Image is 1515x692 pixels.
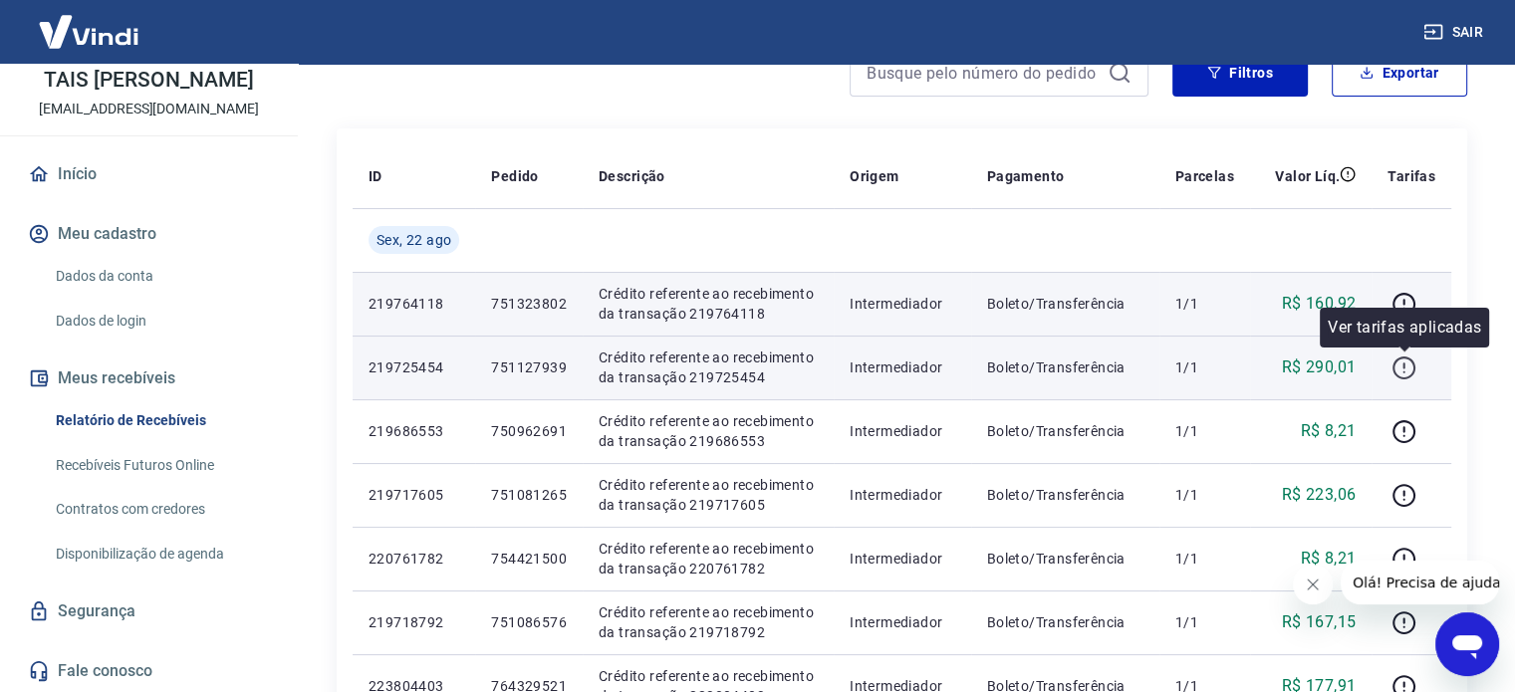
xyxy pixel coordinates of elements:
p: Pedido [491,166,538,186]
p: 754421500 [491,549,567,569]
a: Contratos com credores [48,489,274,530]
a: Dados da conta [48,256,274,297]
span: Olá! Precisa de ajuda? [12,14,167,30]
p: [EMAIL_ADDRESS][DOMAIN_NAME] [39,99,259,119]
p: 751127939 [491,357,567,377]
p: Ver tarifas aplicadas [1328,316,1481,340]
p: 1/1 [1175,485,1234,505]
p: R$ 223,06 [1282,483,1357,507]
p: 750962691 [491,421,567,441]
p: 219725454 [369,357,459,377]
iframe: Mensagem da empresa [1341,561,1499,604]
p: 1/1 [1175,612,1234,632]
a: Relatório de Recebíveis [48,400,274,441]
p: Crédito referente ao recebimento da transação 219764118 [599,284,818,324]
p: Boleto/Transferência [987,612,1143,632]
p: R$ 290,01 [1282,355,1357,379]
img: Vindi [24,1,153,62]
iframe: Botão para abrir a janela de mensagens [1435,612,1499,676]
p: Origem [850,166,898,186]
p: R$ 8,21 [1300,419,1356,443]
p: 751081265 [491,485,567,505]
button: Filtros [1172,49,1308,97]
p: 219764118 [369,294,459,314]
p: 1/1 [1175,421,1234,441]
p: 219717605 [369,485,459,505]
a: Recebíveis Futuros Online [48,445,274,486]
p: 751323802 [491,294,567,314]
p: R$ 167,15 [1282,610,1357,634]
p: Intermediador [850,294,955,314]
p: TAIS [PERSON_NAME] [44,70,253,91]
p: 219718792 [369,612,459,632]
a: Disponibilização de agenda [48,534,274,575]
p: ID [369,166,382,186]
p: 1/1 [1175,357,1234,377]
p: Pagamento [987,166,1065,186]
p: 219686553 [369,421,459,441]
a: Dados de login [48,301,274,342]
p: Boleto/Transferência [987,485,1143,505]
a: Segurança [24,589,274,633]
p: Intermediador [850,485,955,505]
p: Parcelas [1175,166,1234,186]
p: Intermediador [850,357,955,377]
p: Tarifas [1388,166,1435,186]
p: Intermediador [850,612,955,632]
p: Descrição [599,166,665,186]
p: Crédito referente ao recebimento da transação 220761782 [599,539,818,578]
button: Meu cadastro [24,212,274,256]
p: Boleto/Transferência [987,421,1143,441]
p: Crédito referente ao recebimento da transação 219686553 [599,411,818,451]
iframe: Fechar mensagem [1293,565,1333,604]
p: R$ 8,21 [1300,547,1356,571]
button: Meus recebíveis [24,356,274,400]
p: 751086576 [491,612,567,632]
p: Crédito referente ao recebimento da transação 219725454 [599,347,818,387]
p: Crédito referente ao recebimento da transação 219717605 [599,475,818,515]
p: Crédito referente ao recebimento da transação 219718792 [599,602,818,642]
p: Valor Líq. [1275,166,1340,186]
p: Boleto/Transferência [987,357,1143,377]
p: 220761782 [369,549,459,569]
p: Intermediador [850,421,955,441]
span: Sex, 22 ago [377,230,451,250]
p: 1/1 [1175,549,1234,569]
p: R$ 160,92 [1282,292,1357,316]
input: Busque pelo número do pedido [867,58,1100,88]
button: Exportar [1332,49,1467,97]
p: Boleto/Transferência [987,294,1143,314]
p: Intermediador [850,549,955,569]
button: Sair [1419,14,1491,51]
p: 1/1 [1175,294,1234,314]
a: Início [24,152,274,196]
p: Boleto/Transferência [987,549,1143,569]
